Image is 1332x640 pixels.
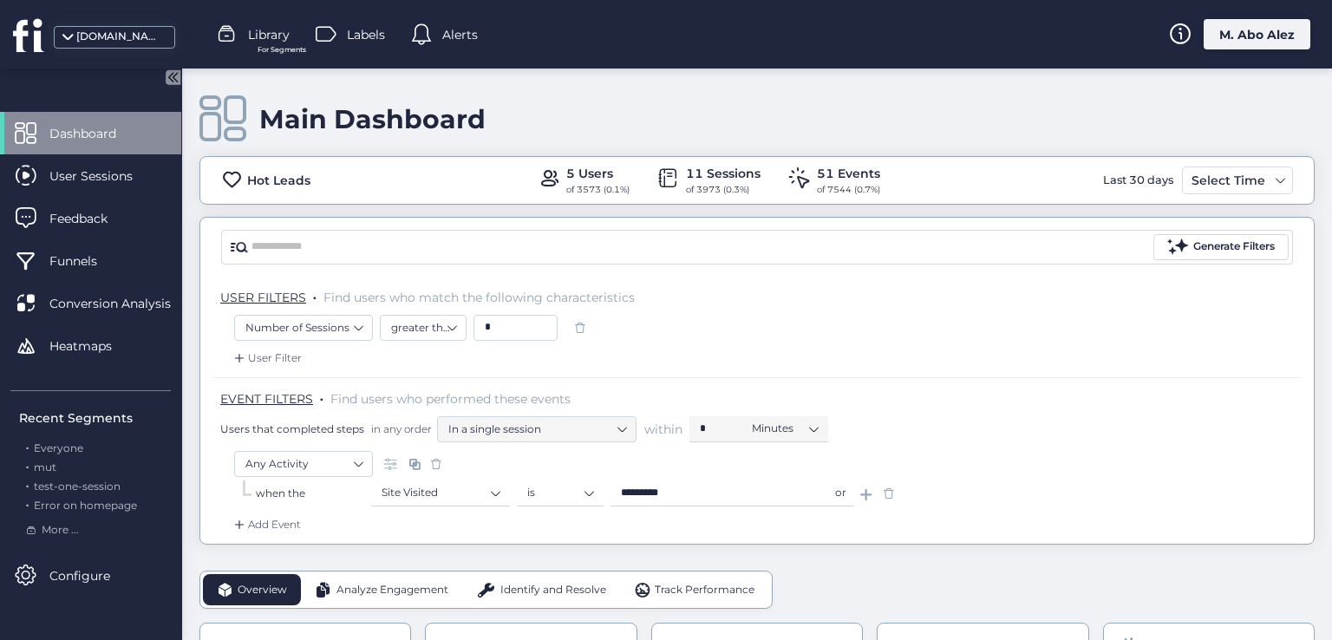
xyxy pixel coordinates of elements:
[1099,167,1178,194] div: Last 30 days
[49,251,123,271] span: Funnels
[655,582,754,598] span: Track Performance
[76,29,163,45] div: [DOMAIN_NAME]
[1187,170,1270,191] div: Select Time
[336,582,448,598] span: Analyze Engagement
[817,183,880,197] div: of 7544 (0.7%)
[500,582,606,598] span: Identify and Resolve
[245,451,362,477] nz-select-item: Any Activity
[448,416,625,442] nz-select-item: In a single session
[644,421,682,438] span: within
[330,391,571,407] span: Find users who performed these events
[1204,19,1310,49] div: M. Abo Alez
[566,183,630,197] div: of 3573 (0.1%)
[231,516,301,533] div: Add Event
[382,480,499,506] nz-select-item: Site Visited
[347,25,385,44] span: Labels
[26,476,29,493] span: .
[256,486,371,502] div: when the
[42,522,79,539] span: More ...
[220,391,313,407] span: EVENT FILTERS
[247,171,310,190] div: Hot Leads
[231,349,302,367] div: User Filter
[368,421,432,436] span: in any order
[686,164,761,183] div: 11 Sessions
[827,480,854,506] div: or
[34,499,137,512] span: Error on homepage
[323,290,635,305] span: Find users who match the following characteristics
[259,103,486,135] div: Main Dashboard
[220,290,306,305] span: USER FILTERS
[245,315,362,341] nz-select-item: Number of Sessions
[566,164,630,183] div: 5 Users
[34,480,121,493] span: test-one-session
[442,25,478,44] span: Alerts
[238,582,287,598] span: Overview
[1193,238,1275,255] div: Generate Filters
[1153,234,1289,260] button: Generate Filters
[817,164,880,183] div: 51 Events
[248,25,290,44] span: Library
[49,209,134,228] span: Feedback
[49,124,142,143] span: Dashboard
[752,415,818,441] nz-select-item: Minutes
[26,438,29,454] span: .
[34,460,56,473] span: mut
[527,480,593,506] nz-select-item: is
[49,167,159,186] span: User Sessions
[686,183,761,197] div: of 3973 (0.3%)
[220,421,364,436] span: Users that completed steps
[19,408,171,428] div: Recent Segments
[49,566,136,585] span: Configure
[391,315,455,341] nz-select-item: greater than
[49,336,138,356] span: Heatmaps
[26,495,29,512] span: .
[258,44,306,56] span: For Segments
[320,388,323,405] span: .
[34,441,83,454] span: Everyone
[49,294,197,313] span: Conversion Analysis
[313,286,317,304] span: .
[26,457,29,473] span: .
